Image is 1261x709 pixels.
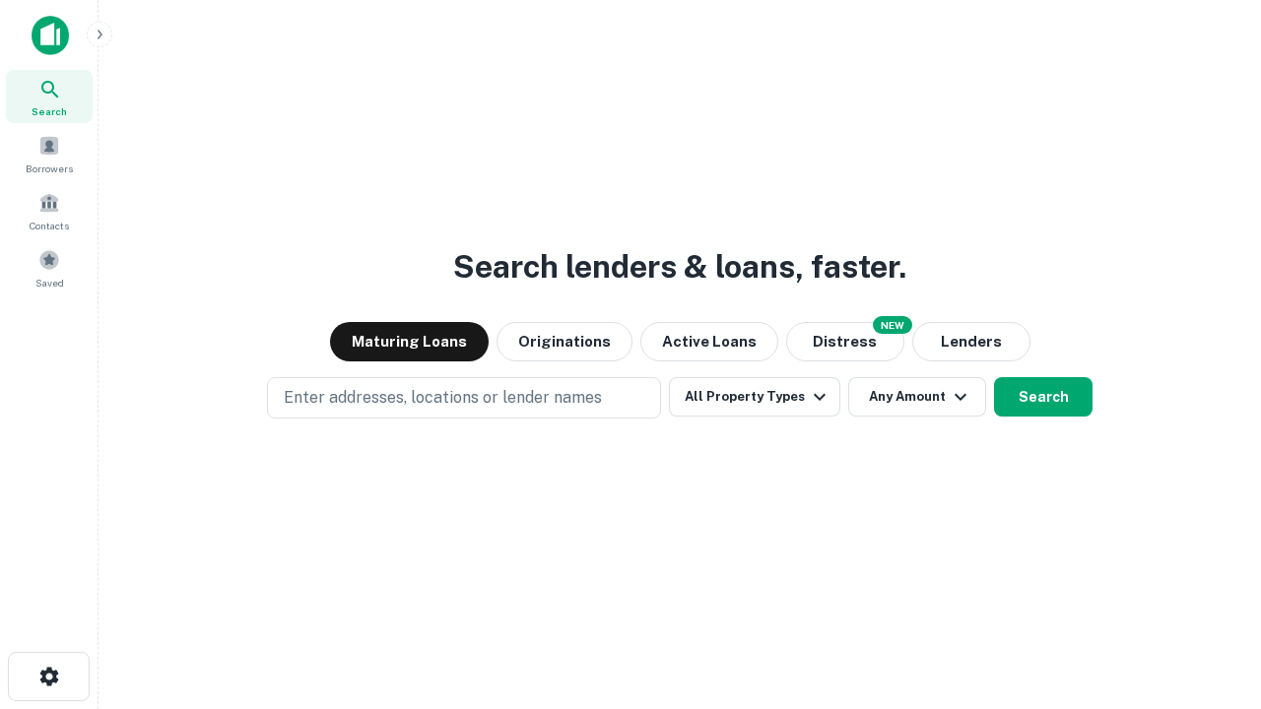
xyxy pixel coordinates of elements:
[453,243,906,290] h3: Search lenders & loans, faster.
[35,275,64,290] span: Saved
[6,127,93,180] a: Borrowers
[994,377,1093,417] button: Search
[6,70,93,123] a: Search
[6,241,93,294] a: Saved
[848,377,986,417] button: Any Amount
[497,322,632,361] button: Originations
[26,161,73,176] span: Borrowers
[640,322,778,361] button: Active Loans
[1162,551,1261,646] iframe: Chat Widget
[873,316,912,334] div: NEW
[6,184,93,237] a: Contacts
[786,322,904,361] button: Search distressed loans with lien and other non-mortgage details.
[669,377,840,417] button: All Property Types
[912,322,1030,361] button: Lenders
[32,103,67,119] span: Search
[330,322,489,361] button: Maturing Loans
[32,16,69,55] img: capitalize-icon.png
[284,386,602,410] p: Enter addresses, locations or lender names
[30,218,69,233] span: Contacts
[267,377,661,419] button: Enter addresses, locations or lender names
